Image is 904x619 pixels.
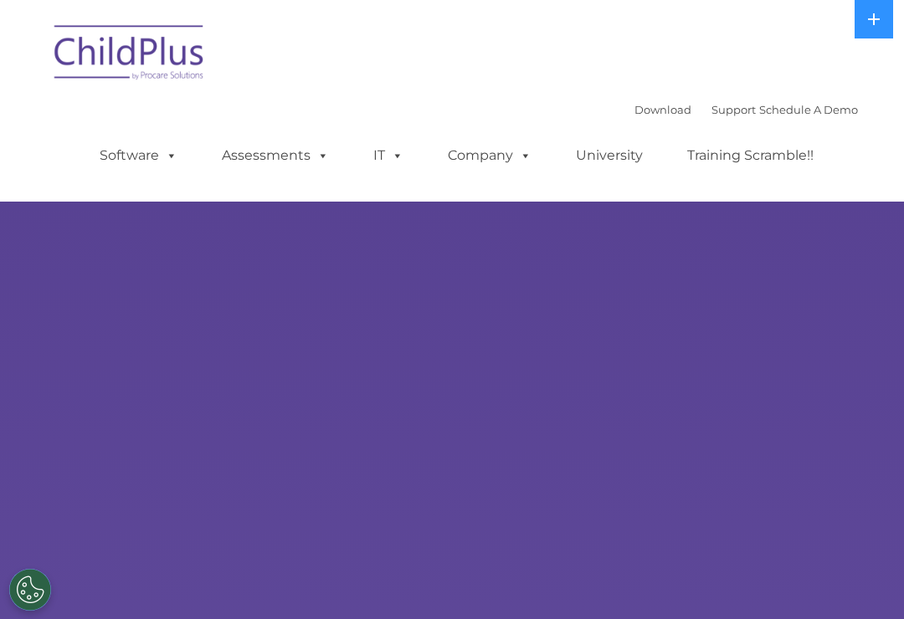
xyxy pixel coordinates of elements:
font: | [634,103,858,116]
a: Software [83,139,194,172]
a: Support [711,103,756,116]
button: Cookies Settings [9,569,51,611]
a: University [559,139,660,172]
a: IT [357,139,420,172]
a: Assessments [205,139,346,172]
a: Company [431,139,548,172]
a: Download [634,103,691,116]
a: Training Scramble!! [670,139,830,172]
img: ChildPlus by Procare Solutions [46,13,213,97]
a: Schedule A Demo [759,103,858,116]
